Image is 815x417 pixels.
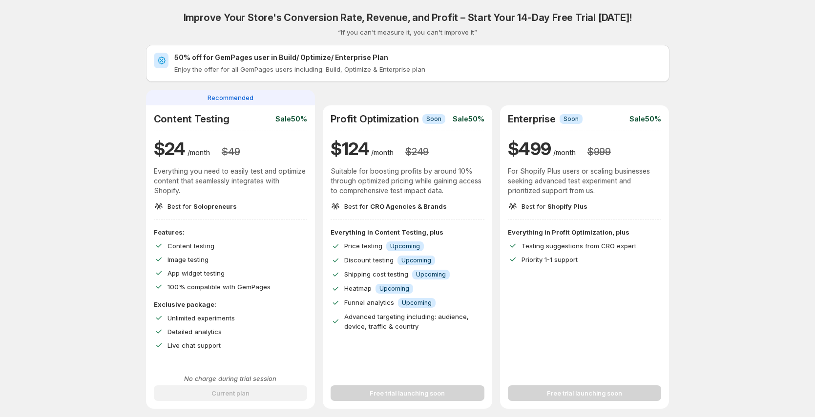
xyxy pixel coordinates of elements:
p: No charge during trial session [154,374,308,383]
p: Best for [522,201,587,211]
p: Features: [154,227,308,237]
p: /month [188,148,210,158]
span: Content testing [167,242,214,250]
h1: $ 499 [508,137,551,160]
span: Unlimited experiments [167,314,235,322]
span: Image testing [167,256,209,263]
p: Best for [344,201,447,211]
p: For Shopify Plus users or scaling businesses seeking advanced test experiment and prioritized sup... [508,166,662,196]
span: Recommended [208,93,253,102]
h2: 50% off for GemPages user in Build/ Optimize/ Enterprise Plan [174,53,662,62]
span: Soon [426,115,441,123]
span: Price testing [344,242,382,250]
span: Soon [564,115,579,123]
h2: Improve Your Store's Conversion Rate, Revenue, and Profit – Start Your 14-Day Free Trial [DATE]! [184,12,632,23]
h3: $ 999 [587,146,611,158]
span: App widget testing [167,269,225,277]
span: Upcoming [401,257,431,264]
span: Live chat support [167,341,221,349]
span: Heatmap [344,284,372,292]
span: Funnel analytics [344,298,394,306]
span: Advanced targeting including: audience, device, traffic & country [344,313,469,330]
p: /month [553,148,576,158]
span: Shopify Plus [547,202,587,210]
p: Best for [167,201,237,211]
p: Everything in Content Testing, plus [331,227,484,237]
h1: $ 24 [154,137,186,160]
span: Upcoming [390,242,420,250]
h1: $ 124 [331,137,369,160]
span: Upcoming [416,271,446,278]
p: Exclusive package: [154,299,308,309]
p: Sale 50% [629,114,661,124]
h2: Enterprise [508,113,556,125]
p: Enjoy the offer for all GemPages users including: Build, Optimize & Enterprise plan [174,64,662,74]
h2: Content Testing [154,113,230,125]
span: Upcoming [402,299,432,307]
span: CRO Agencies & Brands [370,202,447,210]
span: Detailed analytics [167,328,222,336]
p: /month [371,148,394,158]
h3: $ 49 [222,146,240,158]
span: Priority 1-1 support [522,256,578,263]
p: “If you can't measure it, you can't improve it” [338,27,477,37]
span: Shipping cost testing [344,270,408,278]
p: Everything in Profit Optimization, plus [508,227,662,237]
p: Everything you need to easily test and optimize content that seamlessly integrates with Shopify. [154,166,308,196]
span: Discount testing [344,256,394,264]
span: Solopreneurs [193,202,237,210]
span: Upcoming [379,285,409,293]
p: Sale 50% [275,114,307,124]
span: Testing suggestions from CRO expert [522,242,636,250]
p: Suitable for boosting profits by around 10% through optimized pricing while gaining access to com... [331,166,484,196]
h2: Profit Optimization [331,113,418,125]
h3: $ 249 [405,146,429,158]
span: 100% compatible with GemPages [167,283,271,291]
p: Sale 50% [453,114,484,124]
